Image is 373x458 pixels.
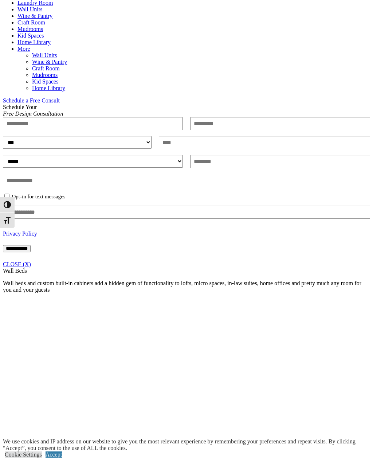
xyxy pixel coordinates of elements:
[32,72,58,78] a: Mudrooms
[3,438,373,451] div: We use cookies and IP address on our website to give you the most relevant experience by remember...
[17,32,44,39] a: Kid Spaces
[5,451,42,458] a: Cookie Settings
[32,65,60,71] a: Craft Room
[3,110,63,117] em: Free Design Consultation
[32,78,58,85] a: Kid Spaces
[17,13,52,19] a: Wine & Pantry
[3,280,370,293] p: Wall beds and custom built-in cabinets add a hidden gem of functionality to lofts, micro spaces, ...
[3,230,37,237] a: Privacy Policy
[32,59,67,65] a: Wine & Pantry
[17,26,43,32] a: Mudrooms
[12,194,66,200] label: Opt-in for text messages
[3,104,63,117] span: Schedule Your
[46,451,62,458] a: Accept
[32,52,57,58] a: Wall Units
[17,39,51,45] a: Home Library
[17,6,42,12] a: Wall Units
[32,85,65,91] a: Home Library
[17,46,30,52] a: More menu text will display only on big screen
[17,19,45,26] a: Craft Room
[3,261,31,267] a: CLOSE (X)
[3,268,27,274] span: Wall Beds
[3,97,60,104] a: Schedule a Free Consult (opens a dropdown menu)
